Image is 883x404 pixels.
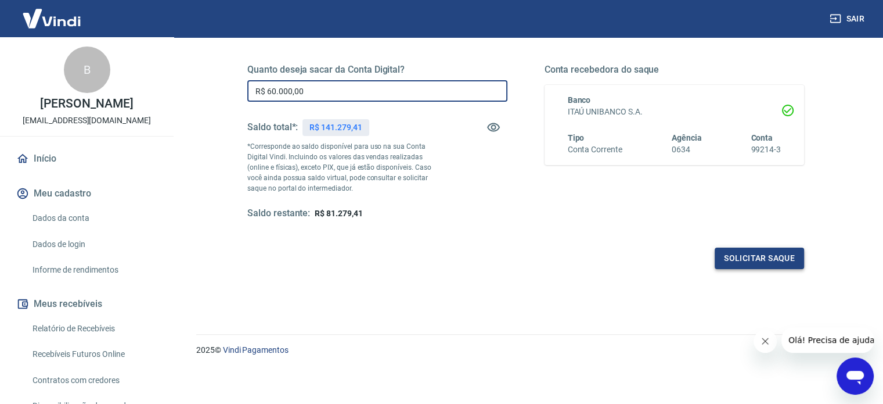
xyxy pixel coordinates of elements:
p: [EMAIL_ADDRESS][DOMAIN_NAME] [23,115,151,127]
img: Vindi [14,1,89,36]
a: Informe de rendimentos [28,258,160,282]
p: [PERSON_NAME] [40,98,133,110]
a: Relatório de Recebíveis [28,317,160,341]
h6: 0634 [672,144,702,156]
p: 2025 © [196,344,855,356]
h6: 99214-3 [751,144,781,156]
h5: Conta recebedora do saque [545,64,805,76]
button: Meus recebíveis [14,291,160,317]
iframe: Mensagem da empresa [781,327,874,353]
h5: Saldo total*: [247,121,298,133]
a: Dados da conta [28,206,160,230]
h6: Conta Corrente [568,144,622,156]
p: R$ 141.279,41 [309,121,362,134]
span: Agência [672,133,702,142]
span: Banco [568,95,591,105]
a: Contratos com credores [28,369,160,392]
iframe: Fechar mensagem [754,330,777,353]
iframe: Botão para abrir a janela de mensagens [837,357,874,395]
a: Vindi Pagamentos [223,345,289,355]
a: Recebíveis Futuros Online [28,342,160,366]
button: Meu cadastro [14,181,160,206]
p: *Corresponde ao saldo disponível para uso na sua Conta Digital Vindi. Incluindo os valores das ve... [247,141,442,194]
span: R$ 81.279,41 [315,209,362,218]
span: Olá! Precisa de ajuda? [7,8,98,17]
h6: ITAÚ UNIBANCO S.A. [568,106,781,118]
span: Tipo [568,133,585,142]
a: Início [14,146,160,171]
a: Dados de login [28,233,160,256]
div: B [64,47,110,93]
button: Solicitar saque [715,248,804,269]
span: Conta [751,133,773,142]
button: Sair [827,8,869,30]
h5: Quanto deseja sacar da Conta Digital? [247,64,507,76]
h5: Saldo restante: [247,208,310,220]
